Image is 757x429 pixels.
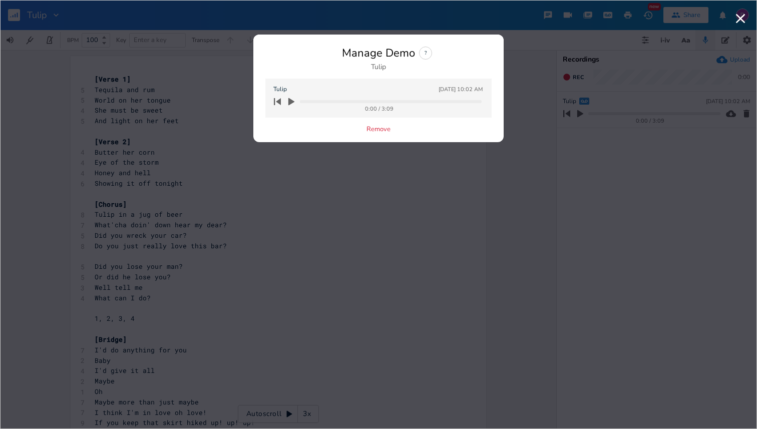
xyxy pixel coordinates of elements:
div: Manage Demo [342,48,415,59]
div: ? [419,47,432,60]
div: Tulip [371,64,386,71]
button: Remove [366,126,391,134]
div: 0:00 / 3:09 [276,106,482,112]
span: Tulip [273,85,287,94]
div: [DATE] 10:02 AM [439,87,483,92]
